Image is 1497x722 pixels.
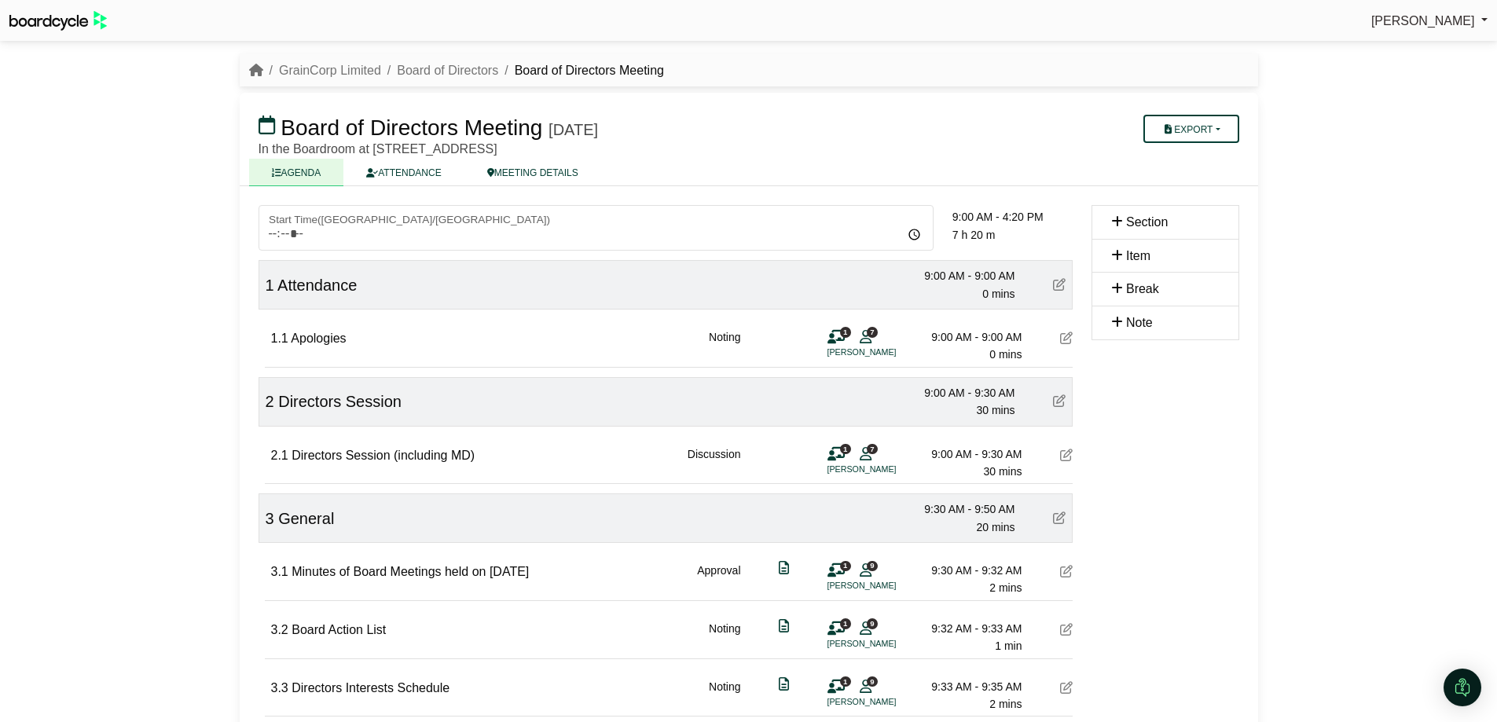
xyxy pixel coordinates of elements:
[905,500,1015,518] div: 9:30 AM - 9:50 AM
[688,445,741,481] div: Discussion
[1444,669,1481,706] div: Open Intercom Messenger
[912,328,1022,346] div: 9:00 AM - 9:00 AM
[266,277,274,294] span: 1
[1143,115,1238,143] button: Export
[912,678,1022,695] div: 9:33 AM - 9:35 AM
[278,510,334,527] span: General
[709,678,740,713] div: Noting
[259,142,497,156] span: In the Boardroom at [STREET_ADDRESS]
[1126,249,1150,262] span: Item
[1126,282,1159,295] span: Break
[952,229,995,241] span: 7 h 20 m
[271,449,288,462] span: 2.1
[271,565,288,578] span: 3.1
[912,620,1022,637] div: 9:32 AM - 9:33 AM
[709,328,740,364] div: Noting
[912,445,1022,463] div: 9:00 AM - 9:30 AM
[278,393,402,410] span: Directors Session
[1126,316,1153,329] span: Note
[976,404,1015,416] span: 30 mins
[867,676,878,687] span: 9
[827,463,945,476] li: [PERSON_NAME]
[867,327,878,337] span: 7
[905,384,1015,401] div: 9:00 AM - 9:30 AM
[1126,215,1168,229] span: Section
[292,449,475,462] span: Directors Session (including MD)
[464,159,601,186] a: MEETING DETAILS
[952,208,1073,225] div: 9:00 AM - 4:20 PM
[271,681,288,695] span: 3.3
[1371,14,1475,27] span: [PERSON_NAME]
[9,11,107,31] img: BoardcycleBlackGreen-aaafeed430059cb809a45853b8cf6d952af9d84e6e89e1f1685b34bfd5cb7d64.svg
[983,465,1022,478] span: 30 mins
[867,561,878,571] span: 9
[905,267,1015,284] div: 9:00 AM - 9:00 AM
[292,681,449,695] span: Directors Interests Schedule
[279,64,381,77] a: GrainCorp Limited
[266,510,274,527] span: 3
[840,327,851,337] span: 1
[982,288,1015,300] span: 0 mins
[292,623,386,636] span: Board Action List
[343,159,464,186] a: ATTENDANCE
[976,521,1015,533] span: 20 mins
[271,623,288,636] span: 3.2
[827,637,945,651] li: [PERSON_NAME]
[867,444,878,454] span: 7
[989,348,1022,361] span: 0 mins
[549,120,598,139] div: [DATE]
[840,561,851,571] span: 1
[397,64,498,77] a: Board of Directors
[840,444,851,454] span: 1
[827,579,945,592] li: [PERSON_NAME]
[697,562,740,597] div: Approval
[281,115,542,140] span: Board of Directors Meeting
[867,618,878,629] span: 9
[249,60,664,81] nav: breadcrumb
[271,332,288,345] span: 1.1
[292,565,529,578] span: Minutes of Board Meetings held on [DATE]
[1371,11,1488,31] a: [PERSON_NAME]
[291,332,346,345] span: Apologies
[995,640,1022,652] span: 1 min
[498,60,664,81] li: Board of Directors Meeting
[989,581,1022,594] span: 2 mins
[827,346,945,359] li: [PERSON_NAME]
[989,698,1022,710] span: 2 mins
[249,159,344,186] a: AGENDA
[277,277,357,294] span: Attendance
[709,620,740,655] div: Noting
[912,562,1022,579] div: 9:30 AM - 9:32 AM
[840,676,851,687] span: 1
[840,618,851,629] span: 1
[266,393,274,410] span: 2
[827,695,945,709] li: [PERSON_NAME]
